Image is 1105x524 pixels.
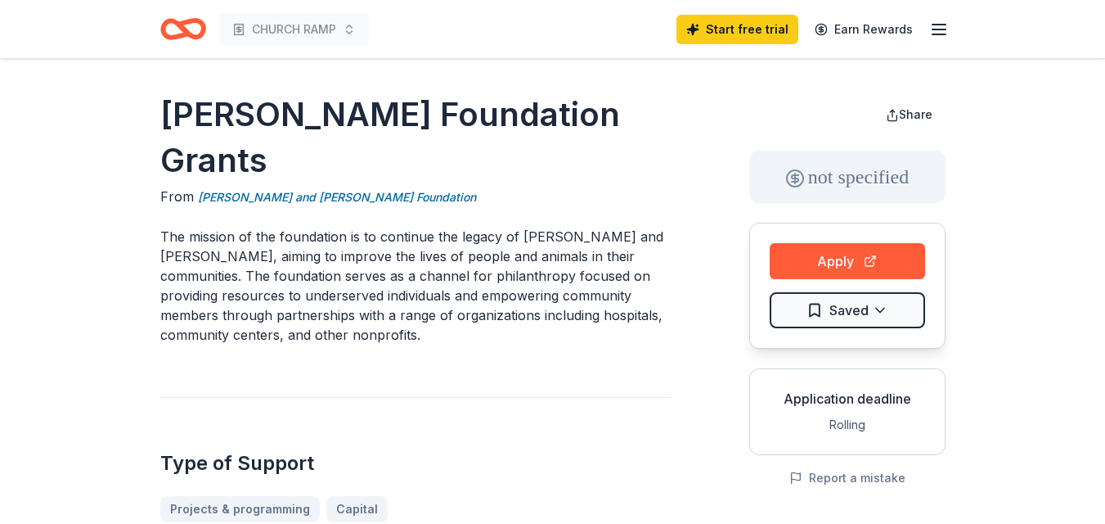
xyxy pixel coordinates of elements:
a: Projects & programming [160,496,320,522]
button: Apply [770,243,925,279]
button: Report a mistake [789,468,905,488]
div: not specified [749,151,946,203]
button: Share [873,98,946,131]
span: Saved [829,300,869,321]
div: Application deadline [763,389,932,409]
h2: Type of Support [160,450,671,477]
div: Rolling [763,415,932,435]
a: Capital [326,496,388,522]
button: Saved [770,292,925,328]
a: Start free trial [676,15,798,44]
a: [PERSON_NAME] and [PERSON_NAME] Foundation [198,187,476,207]
p: The mission of the foundation is to continue the legacy of [PERSON_NAME] and [PERSON_NAME], aimin... [160,227,671,345]
a: Home [160,10,206,48]
button: CHURCH RAMP [219,13,369,46]
h1: [PERSON_NAME] Foundation Grants [160,92,671,183]
span: Share [899,107,932,121]
div: From [160,187,671,207]
span: CHURCH RAMP [252,20,336,39]
a: Earn Rewards [805,15,923,44]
